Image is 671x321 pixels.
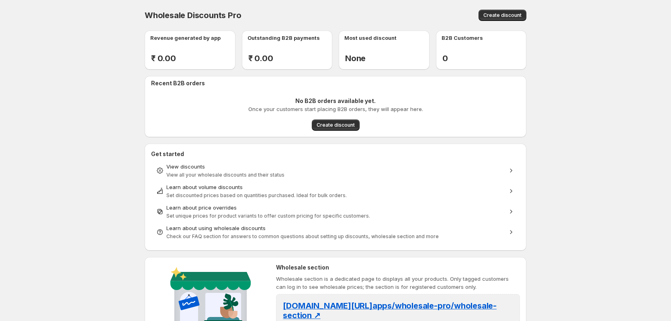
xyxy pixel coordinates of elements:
span: Create discount [483,12,522,19]
button: Create discount [479,10,526,21]
span: Create discount [317,122,355,128]
p: Revenue generated by app [150,34,221,42]
h2: ₹ 0.00 [248,53,333,63]
div: View discounts [166,163,505,171]
h2: Recent B2B orders [151,79,523,87]
p: Most used discount [344,34,397,42]
div: Learn about price overrides [166,204,505,212]
p: Outstanding B2B payments [248,34,320,42]
span: Wholesale Discounts Pro [145,10,241,20]
span: Set discounted prices based on quantities purchased. Ideal for bulk orders. [166,192,347,198]
span: [DOMAIN_NAME][URL] apps/wholesale-pro/wholesale-section ↗ [283,301,497,320]
span: Set unique prices for product variants to offer custom pricing for specific customers. [166,213,370,219]
h2: Get started [151,150,520,158]
h2: None [345,53,430,63]
h2: ₹ 0.00 [151,53,235,63]
p: No B2B orders available yet. [295,97,376,105]
div: Learn about using wholesale discounts [166,224,505,232]
span: Check our FAQ section for answers to common questions about setting up discounts, wholesale secti... [166,233,439,239]
a: [DOMAIN_NAME][URL]apps/wholesale-pro/wholesale-section ↗ [283,303,497,319]
span: View all your wholesale discounts and their status [166,172,284,178]
p: B2B Customers [442,34,483,42]
p: Wholesale section is a dedicated page to displays all your products. Only tagged customers can lo... [276,275,520,291]
div: Learn about volume discounts [166,183,505,191]
h2: 0 [442,53,527,63]
button: Create discount [312,119,360,131]
h2: Wholesale section [276,263,520,272]
p: Once your customers start placing B2B orders, they will appear here. [248,105,423,113]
